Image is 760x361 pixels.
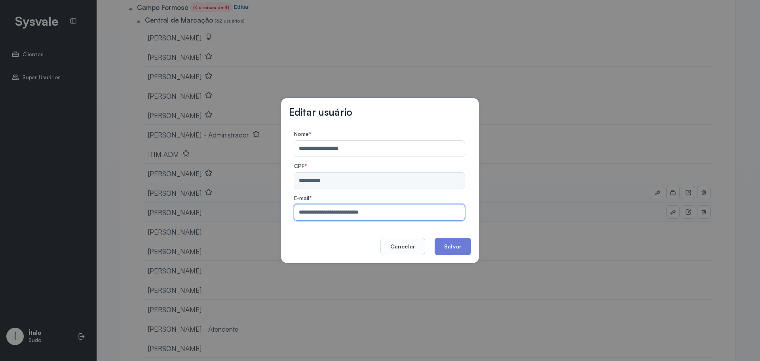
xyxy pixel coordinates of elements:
[294,130,309,137] span: Nome
[294,162,304,169] span: CPF
[435,238,471,255] button: Salvar
[294,195,310,201] span: E-mail
[289,106,352,118] h3: Editar usuário
[380,238,425,255] button: Cancelar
